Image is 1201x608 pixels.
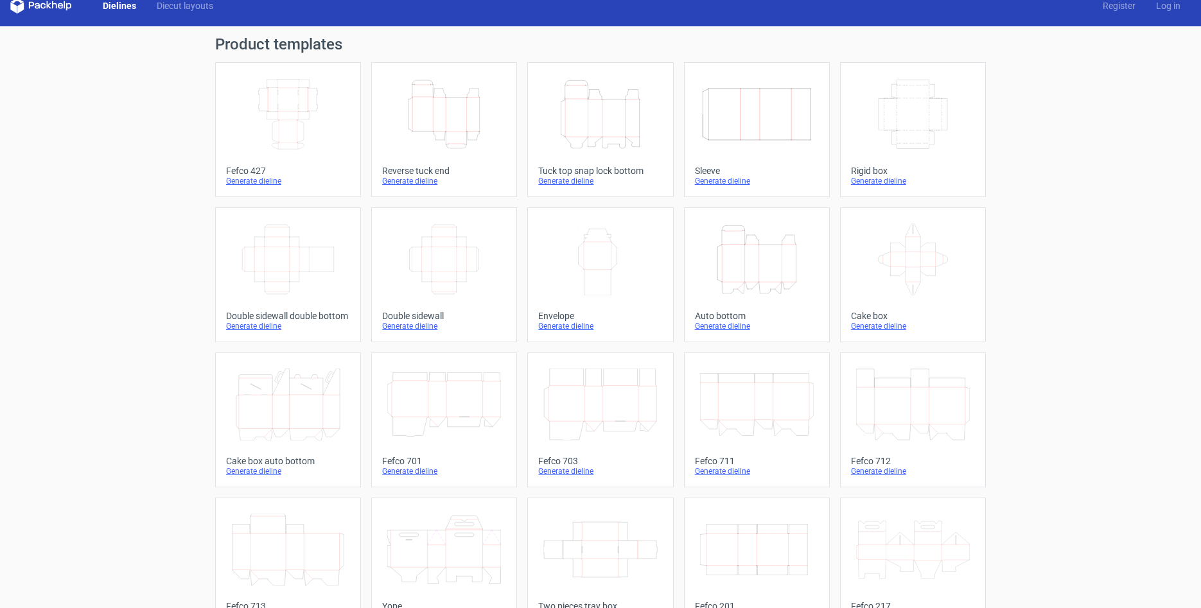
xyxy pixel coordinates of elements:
div: Auto bottom [695,311,819,321]
div: Double sidewall double bottom [226,311,350,321]
a: Tuck top snap lock bottomGenerate dieline [527,62,673,197]
div: Generate dieline [851,466,975,476]
div: Reverse tuck end [382,166,506,176]
div: Generate dieline [226,321,350,331]
a: Double sidewallGenerate dieline [371,207,517,342]
div: Generate dieline [695,466,819,476]
div: Generate dieline [382,466,506,476]
div: Double sidewall [382,311,506,321]
a: Fefco 701Generate dieline [371,352,517,487]
div: Fefco 427 [226,166,350,176]
a: Rigid boxGenerate dieline [840,62,986,197]
div: Generate dieline [538,321,662,331]
div: Rigid box [851,166,975,176]
h1: Product templates [215,37,986,52]
div: Generate dieline [851,321,975,331]
div: Generate dieline [538,176,662,186]
div: Generate dieline [538,466,662,476]
a: Double sidewall double bottomGenerate dieline [215,207,361,342]
a: Fefco 703Generate dieline [527,352,673,487]
div: Generate dieline [695,176,819,186]
div: Tuck top snap lock bottom [538,166,662,176]
a: Cake boxGenerate dieline [840,207,986,342]
div: Generate dieline [226,176,350,186]
div: Generate dieline [382,176,506,186]
div: Fefco 712 [851,456,975,466]
div: Fefco 711 [695,456,819,466]
div: Cake box auto bottom [226,456,350,466]
a: Fefco 712Generate dieline [840,352,986,487]
div: Generate dieline [695,321,819,331]
div: Generate dieline [851,176,975,186]
a: Cake box auto bottomGenerate dieline [215,352,361,487]
a: Reverse tuck endGenerate dieline [371,62,517,197]
a: EnvelopeGenerate dieline [527,207,673,342]
div: Generate dieline [382,321,506,331]
div: Generate dieline [226,466,350,476]
div: Fefco 703 [538,456,662,466]
div: Sleeve [695,166,819,176]
a: Fefco 711Generate dieline [684,352,830,487]
a: Fefco 427Generate dieline [215,62,361,197]
a: SleeveGenerate dieline [684,62,830,197]
div: Fefco 701 [382,456,506,466]
a: Auto bottomGenerate dieline [684,207,830,342]
div: Envelope [538,311,662,321]
div: Cake box [851,311,975,321]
